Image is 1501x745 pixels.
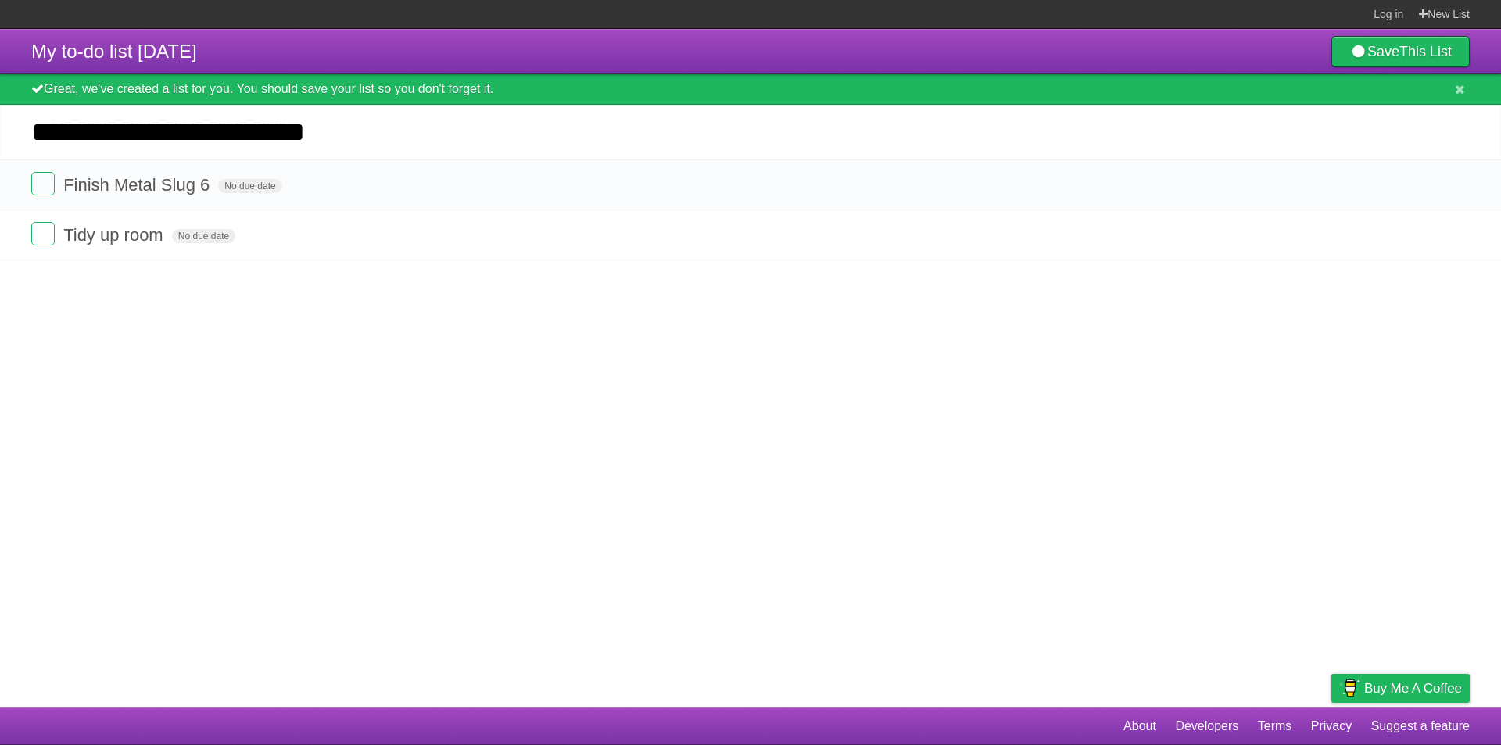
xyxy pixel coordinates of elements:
span: My to-do list [DATE] [31,41,197,62]
b: This List [1399,44,1452,59]
label: Done [31,222,55,245]
img: Buy me a coffee [1339,675,1360,701]
span: No due date [218,179,281,193]
a: Buy me a coffee [1331,674,1470,703]
span: No due date [172,229,235,243]
a: About [1123,711,1156,741]
a: Terms [1258,711,1292,741]
a: Developers [1175,711,1238,741]
span: Finish Metal Slug 6 [63,175,213,195]
span: Tidy up room [63,225,167,245]
a: Suggest a feature [1371,711,1470,741]
span: Buy me a coffee [1364,675,1462,702]
label: Done [31,172,55,195]
a: Privacy [1311,711,1352,741]
a: SaveThis List [1331,36,1470,67]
